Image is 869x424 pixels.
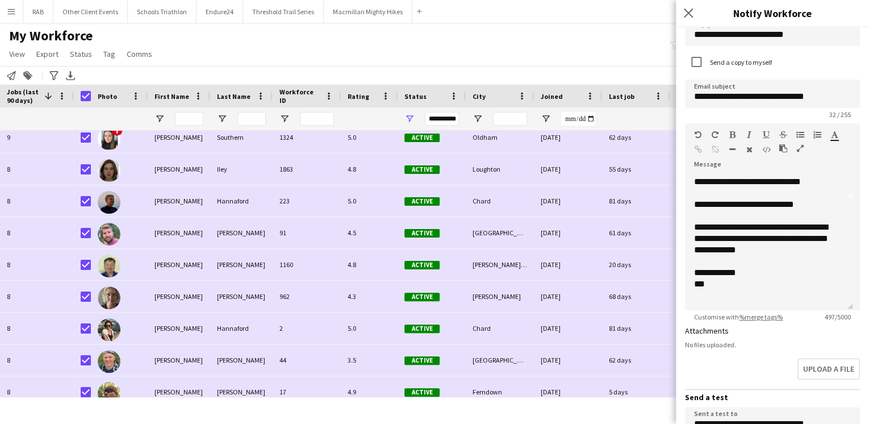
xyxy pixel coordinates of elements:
[534,281,602,312] div: [DATE]
[404,229,440,238] span: Active
[830,130,838,139] button: Text Color
[128,1,197,23] button: Schools Triathlon
[534,249,602,280] div: [DATE]
[154,92,189,101] span: First Name
[175,112,203,126] input: First Name Filter Input
[779,144,787,153] button: Paste as plain text
[65,47,97,61] a: Status
[404,261,440,269] span: Active
[813,130,821,139] button: Ordered List
[473,92,486,101] span: City
[676,6,869,20] h3: Notify Workforce
[341,217,398,248] div: 4.5
[534,376,602,408] div: [DATE]
[210,281,273,312] div: [PERSON_NAME]
[561,112,595,126] input: Joined Filter Input
[728,145,736,154] button: Horizontal Line
[404,293,440,301] span: Active
[694,130,702,139] button: Undo
[762,130,770,139] button: Underline
[98,350,120,373] img: Karl Gwilliam
[685,392,860,402] h3: Send a test
[197,1,243,23] button: Endure24
[148,313,210,344] div: [PERSON_NAME]
[685,340,860,349] div: No files uploaded.
[210,376,273,408] div: [PERSON_NAME]
[341,122,398,153] div: 5.0
[122,47,157,61] a: Comms
[148,185,210,217] div: [PERSON_NAME]
[466,122,534,153] div: Oldham
[273,281,341,312] div: 962
[466,249,534,280] div: [PERSON_NAME]-On-Wye
[534,313,602,344] div: [DATE]
[708,58,772,66] label: Send a copy to myself
[98,92,117,101] span: Photo
[98,159,120,182] img: Isabel Iley
[493,112,527,126] input: City Filter Input
[98,382,120,405] img: Kenny McBain
[64,69,77,82] app-action-btn: Export XLSX
[5,47,30,61] a: View
[796,144,804,153] button: Fullscreen
[300,112,334,126] input: Workforce ID Filter Input
[466,313,534,344] div: Chard
[602,313,670,344] div: 81 days
[779,130,787,139] button: Strikethrough
[98,223,120,246] img: Julian Carnall
[466,185,534,217] div: Chard
[404,165,440,174] span: Active
[728,130,736,139] button: Bold
[602,217,670,248] div: 61 days
[466,376,534,408] div: Ferndown
[341,313,398,344] div: 5.0
[602,153,670,185] div: 55 days
[404,356,440,365] span: Active
[210,217,273,248] div: [PERSON_NAME]
[148,249,210,280] div: [PERSON_NAME]
[148,376,210,408] div: [PERSON_NAME]
[237,112,266,126] input: Last Name Filter Input
[99,47,120,61] a: Tag
[127,49,152,59] span: Comms
[243,1,324,23] button: Threshold Trail Series
[98,255,120,277] img: Julian Dickens
[348,92,369,101] span: Rating
[210,313,273,344] div: Hannaford
[685,313,792,321] span: Customise with
[534,153,602,185] div: [DATE]
[341,344,398,376] div: 3.5
[47,69,61,82] app-action-btn: Advanced filters
[341,376,398,408] div: 4.9
[404,325,440,333] span: Active
[279,88,320,105] span: Workforce ID
[466,344,534,376] div: [GEOGRAPHIC_DATA]
[148,217,210,248] div: [PERSON_NAME]
[534,217,602,248] div: [DATE]
[273,217,341,248] div: 91
[797,358,860,380] button: Upload a file
[9,27,93,44] span: My Workforce
[745,130,753,139] button: Italic
[745,145,753,154] button: Clear Formatting
[210,344,273,376] div: [PERSON_NAME]
[154,114,165,124] button: Open Filter Menu
[273,122,341,153] div: 1324
[217,92,250,101] span: Last Name
[98,286,120,309] img: Karen Burd
[23,1,53,23] button: RAB
[111,124,123,136] span: !
[32,47,63,61] a: Export
[210,153,273,185] div: Iley
[148,153,210,185] div: [PERSON_NAME]
[534,185,602,217] div: [DATE]
[210,122,273,153] div: Southern
[541,92,563,101] span: Joined
[466,153,534,185] div: Loughton
[98,318,120,341] img: Karen Hannaford
[466,217,534,248] div: [GEOGRAPHIC_DATA]
[602,122,670,153] div: 62 days
[404,92,427,101] span: Status
[404,197,440,206] span: Active
[273,344,341,376] div: 44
